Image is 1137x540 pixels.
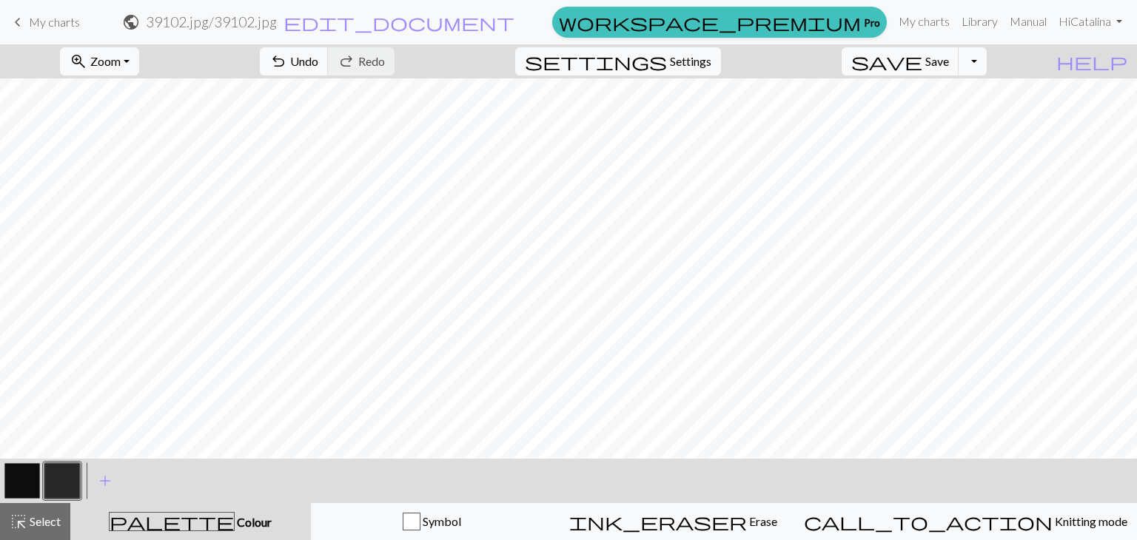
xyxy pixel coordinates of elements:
span: settings [525,51,667,72]
span: workspace_premium [559,12,861,33]
button: Erase [552,503,794,540]
span: undo [269,51,287,72]
i: Settings [525,53,667,70]
span: help [1056,51,1127,72]
span: add [96,470,114,491]
span: highlight_alt [10,511,27,532]
span: keyboard_arrow_left [9,12,27,33]
button: Knitting mode [794,503,1137,540]
a: My charts [9,10,80,35]
h2: 39102.jpg / 39102.jpg [146,13,277,30]
span: Symbol [420,514,461,528]
span: palette [110,511,234,532]
a: HiCatalina [1053,7,1128,36]
a: Pro [552,7,887,38]
button: Zoom [60,47,139,75]
a: My charts [893,7,956,36]
button: Symbol [311,503,553,540]
a: Library [956,7,1004,36]
a: Manual [1004,7,1053,36]
button: Colour [70,503,311,540]
span: zoom_in [70,51,87,72]
button: Undo [260,47,329,75]
button: SettingsSettings [515,47,721,75]
span: Select [27,514,61,528]
span: call_to_action [804,511,1053,532]
span: Knitting mode [1053,514,1127,528]
span: Zoom [90,54,121,68]
span: save [851,51,922,72]
span: edit_document [284,12,514,33]
span: Settings [670,53,711,70]
span: Colour [235,515,272,529]
span: My charts [29,15,80,29]
button: Save [842,47,959,75]
span: public [122,12,140,33]
span: Undo [290,54,318,68]
span: Save [925,54,949,68]
span: ink_eraser [569,511,747,532]
span: Erase [747,514,777,528]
